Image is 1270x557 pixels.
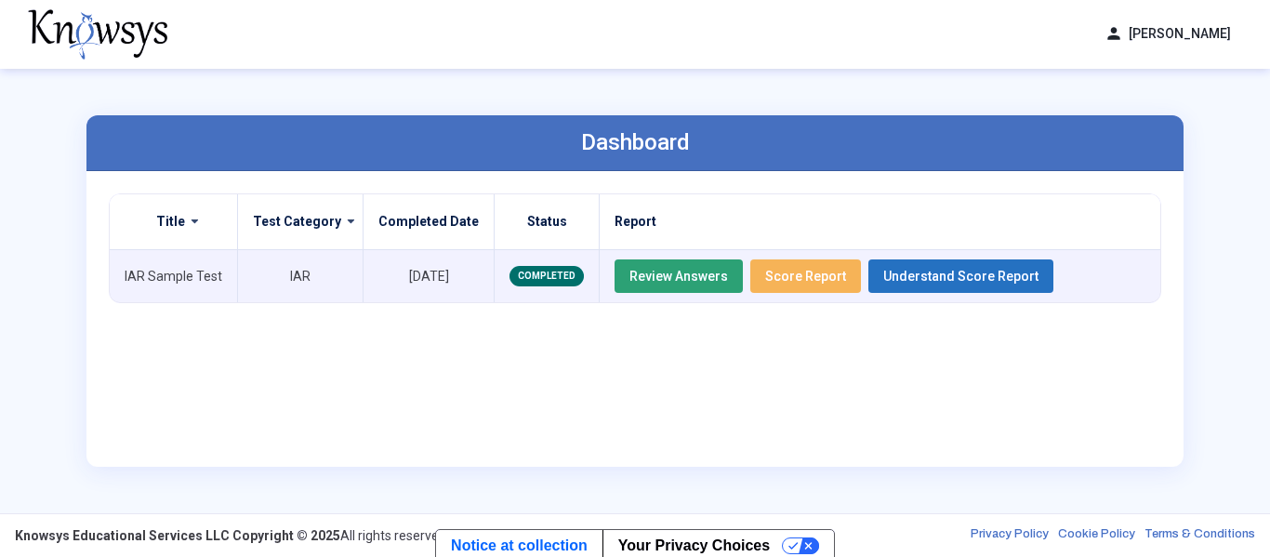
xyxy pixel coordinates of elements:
a: Privacy Policy [971,526,1049,545]
span: person [1105,24,1123,44]
label: Dashboard [581,129,690,155]
span: COMPLETED [509,266,584,286]
img: knowsys-logo.png [28,9,167,60]
td: [DATE] [364,249,495,302]
strong: Knowsys Educational Services LLC Copyright © 2025 [15,528,340,543]
button: Understand Score Report [868,259,1053,293]
span: Understand Score Report [883,269,1038,284]
button: Score Report [750,259,861,293]
td: IAR Sample Test [110,249,238,302]
button: Review Answers [615,259,743,293]
a: Terms & Conditions [1144,526,1255,545]
th: Status [495,194,600,250]
td: IAR [238,249,364,302]
div: All rights reserved. [15,526,449,545]
label: Title [156,213,185,230]
button: person[PERSON_NAME] [1093,19,1242,49]
label: Completed Date [378,213,479,230]
label: Test Category [253,213,341,230]
span: Review Answers [629,269,728,284]
th: Report [600,194,1161,250]
a: Cookie Policy [1058,526,1135,545]
span: Score Report [765,269,846,284]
